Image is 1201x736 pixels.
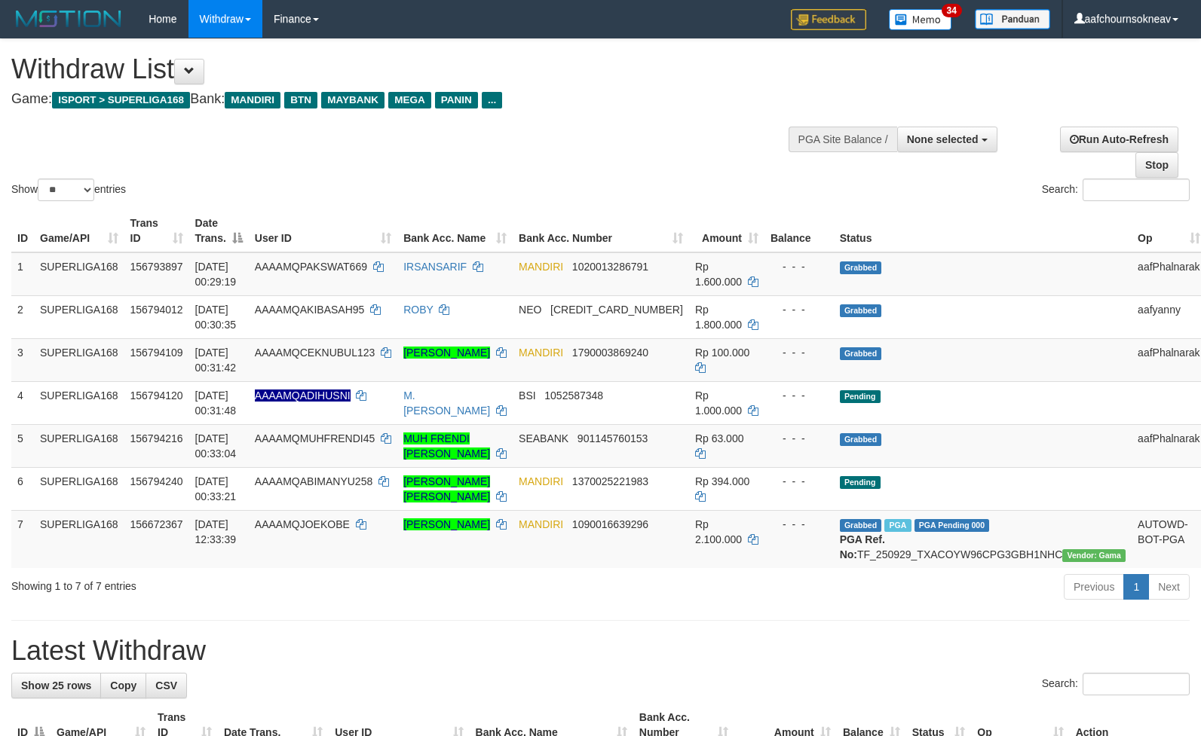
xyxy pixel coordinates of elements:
[942,4,962,17] span: 34
[1148,574,1190,600] a: Next
[34,510,124,568] td: SUPERLIGA168
[11,467,34,510] td: 6
[695,475,749,487] span: Rp 394.000
[578,432,648,444] span: Copy 901145760153 to clipboard
[388,92,431,108] span: MEGA
[1083,673,1190,695] input: Search:
[52,92,190,108] span: ISPORT > SUPERLIGA168
[572,518,648,530] span: Copy 1090016639296 to clipboard
[255,475,372,487] span: AAAAMQABIMANYU258
[11,252,34,296] td: 1
[130,347,183,359] span: 156794109
[572,347,648,359] span: Copy 1790003869240 to clipboard
[34,209,124,252] th: Game/API: activate to sort column ascending
[513,209,689,252] th: Bank Acc. Number: activate to sort column ascending
[34,467,124,510] td: SUPERLIGA168
[195,518,237,545] span: [DATE] 12:33:39
[124,209,189,252] th: Trans ID: activate to sort column ascending
[11,338,34,381] td: 3
[403,432,490,460] a: MUH FRENDI [PERSON_NAME]
[519,347,563,359] span: MANDIRI
[130,304,183,316] span: 156794012
[834,510,1132,568] td: TF_250929_TXACOYW96CPG3GBH1NHC
[519,518,563,530] span: MANDIRI
[572,261,648,273] span: Copy 1020013286791 to clipboard
[255,304,365,316] span: AAAAMQAKIBASAH95
[100,673,146,698] a: Copy
[397,209,513,252] th: Bank Acc. Name: activate to sort column ascending
[519,304,541,316] span: NEO
[11,636,1190,666] h1: Latest Withdraw
[519,261,563,273] span: MANDIRI
[11,424,34,467] td: 5
[21,680,91,692] span: Show 25 rows
[519,475,563,487] span: MANDIRI
[975,9,1050,29] img: panduan.png
[11,573,489,594] div: Showing 1 to 7 of 7 entries
[435,92,478,108] span: PANIN
[771,259,828,274] div: - - -
[519,389,536,402] span: BSI
[695,518,742,545] span: Rp 2.100.000
[689,209,764,252] th: Amount: activate to sort column ascending
[11,510,34,568] td: 7
[403,347,490,359] a: [PERSON_NAME]
[544,389,603,402] span: Copy 1052587348 to clipboard
[195,475,237,502] span: [DATE] 00:33:21
[11,54,786,84] h1: Withdraw List
[1083,179,1190,201] input: Search:
[1064,574,1124,600] a: Previous
[34,252,124,296] td: SUPERLIGA168
[791,9,866,30] img: Feedback.jpg
[195,347,237,374] span: [DATE] 00:31:42
[195,261,237,288] span: [DATE] 00:29:19
[840,476,881,489] span: Pending
[130,261,183,273] span: 156793897
[695,304,742,331] span: Rp 1.800.000
[695,432,744,444] span: Rp 63.000
[255,389,351,402] span: Nama rekening ada tanda titik/strip, harap diedit
[840,261,882,274] span: Grabbed
[1123,574,1149,600] a: 1
[110,680,136,692] span: Copy
[403,304,433,316] a: ROBY
[482,92,502,108] span: ...
[572,475,648,487] span: Copy 1370025221983 to clipboard
[403,389,490,417] a: M.[PERSON_NAME]
[1060,127,1178,152] a: Run Auto-Refresh
[907,133,979,145] span: None selected
[255,347,375,359] span: AAAAMQCEKNUBUL123
[764,209,834,252] th: Balance
[34,295,124,338] td: SUPERLIGA168
[840,347,882,360] span: Grabbed
[11,209,34,252] th: ID
[1135,152,1178,178] a: Stop
[771,345,828,360] div: - - -
[840,533,885,560] b: PGA Ref. No:
[11,295,34,338] td: 2
[884,519,911,532] span: Marked by aafsengchandara
[255,432,375,444] span: AAAAMQMUHFRENDI45
[403,475,490,502] a: [PERSON_NAME] [PERSON_NAME]
[195,389,237,417] span: [DATE] 00:31:48
[915,519,990,532] span: PGA Pending
[34,424,124,467] td: SUPERLIGA168
[34,338,124,381] td: SUPERLIGA168
[11,381,34,424] td: 4
[11,673,101,698] a: Show 25 rows
[840,519,882,532] span: Grabbed
[130,518,183,530] span: 156672367
[11,179,126,201] label: Show entries
[189,209,249,252] th: Date Trans.: activate to sort column descending
[155,680,177,692] span: CSV
[695,389,742,417] span: Rp 1.000.000
[840,433,882,446] span: Grabbed
[1042,673,1190,695] label: Search:
[771,474,828,489] div: - - -
[519,432,568,444] span: SEABANK
[130,389,183,402] span: 156794120
[130,475,183,487] span: 156794240
[695,347,749,359] span: Rp 100.000
[897,127,997,152] button: None selected
[195,304,237,331] span: [DATE] 00:30:35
